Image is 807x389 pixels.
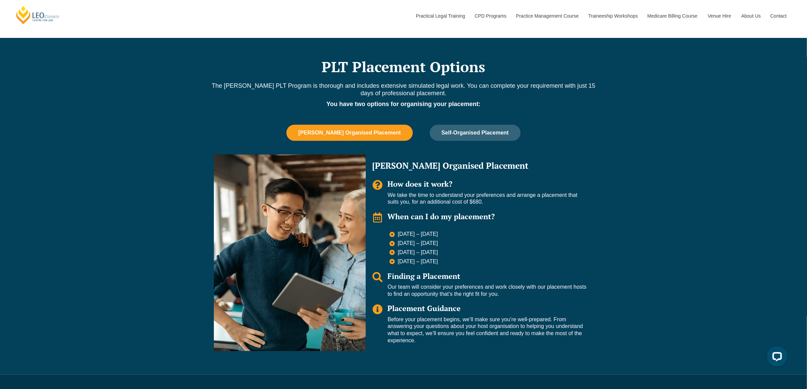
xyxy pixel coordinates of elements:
[762,344,790,372] iframe: LiveChat chat widget
[298,130,401,136] span: [PERSON_NAME] Organised Placement
[210,58,597,75] h2: PLT Placement Options
[396,249,438,256] span: [DATE] – [DATE]
[388,284,587,298] p: Our team will consider your preferences and work closely with our placement hosts to find an oppo...
[388,271,461,281] span: Finding a Placement
[388,192,587,206] p: We take the time to understand your preferences and arrange a placement that suits you, for an ad...
[388,179,453,189] span: How does it work?
[511,1,583,30] a: Practice Management Course
[411,1,470,30] a: Practical Legal Training
[583,1,642,30] a: Traineeship Workshops
[372,161,587,170] h2: [PERSON_NAME] Organised Placement
[388,316,587,344] p: Before your placement begins, we’ll make sure you’re well-prepared. From answering your questions...
[396,240,438,247] span: [DATE] – [DATE]
[210,82,597,97] p: The [PERSON_NAME] PLT Program is thorough and includes extensive simulated legal work. You can co...
[396,258,438,265] span: [DATE] – [DATE]
[469,1,511,30] a: CPD Programs
[736,1,765,30] a: About Us
[396,231,438,238] span: [DATE] – [DATE]
[642,1,703,30] a: Medicare Billing Course
[326,101,481,107] strong: You have two options for organising your placement:
[388,211,495,221] span: When can I do my placement?
[703,1,736,30] a: Venue Hire
[210,125,597,354] div: Tabs. Open items with Enter or Space, close with Escape and navigate using the Arrow keys.
[442,130,509,136] span: Self-Organised Placement
[765,1,792,30] a: Contact
[15,5,60,25] a: [PERSON_NAME] Centre for Law
[388,303,461,313] span: Placement Guidance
